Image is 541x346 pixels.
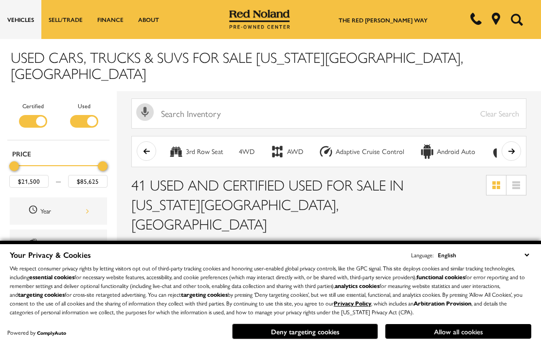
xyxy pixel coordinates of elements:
[68,175,108,188] input: Maximum
[9,161,19,171] div: Minimum Price
[229,10,290,29] img: Red Noland Pre-Owned
[28,237,40,250] span: Make
[234,141,260,162] button: 4WD
[507,0,526,38] button: Open the search field
[414,299,471,308] strong: Arbitration Provision
[229,13,290,23] a: Red Noland Pre-Owned
[416,272,465,281] strong: functional cookies
[137,141,156,161] button: scroll left
[9,175,49,188] input: Minimum
[12,149,105,158] h5: Price
[98,161,108,171] div: Maximum Price
[339,16,428,24] a: The Red [PERSON_NAME] Way
[10,230,107,257] div: MakeMake
[385,324,531,339] button: Allow all cookies
[415,141,481,162] button: Android AutoAndroid Auto
[435,250,531,260] select: Language Select
[29,272,74,281] strong: essential cookies
[265,141,308,162] button: AWDAWD
[22,101,44,111] label: Certified
[10,264,531,316] p: We respect consumer privacy rights by letting visitors opt out of third-party tracking cookies an...
[186,147,223,156] div: 3rd Row Seat
[232,324,378,339] button: Deny targeting cookies
[181,290,228,299] strong: targeting cookies
[10,249,91,260] span: Your Privacy & Cookies
[10,197,107,225] div: YearYear
[37,329,66,336] a: ComplyAuto
[18,290,65,299] strong: targeting cookies
[491,144,505,159] div: Apple CarPlay
[131,98,526,129] input: Search Inventory
[169,144,183,159] div: 3rd Row Seat
[7,329,66,336] div: Powered by
[28,205,40,217] span: Year
[411,252,433,258] div: Language:
[78,101,90,111] label: Used
[334,299,371,308] a: Privacy Policy
[136,103,154,121] svg: Click to toggle on voice search
[287,147,303,156] div: AWD
[9,158,108,188] div: Price
[502,141,521,161] button: scroll right
[7,101,109,140] div: Filter by Vehicle Type
[163,141,229,162] button: 3rd Row Seat3rd Row Seat
[131,174,404,234] span: 41 Used and Certified Used for Sale in [US_STATE][GEOGRAPHIC_DATA], [GEOGRAPHIC_DATA]
[336,147,404,156] div: Adaptive Cruise Control
[313,141,410,162] button: Adaptive Cruise ControlAdaptive Cruise Control
[270,144,285,159] div: AWD
[437,147,475,156] div: Android Auto
[420,144,434,159] div: Android Auto
[319,144,333,159] div: Adaptive Cruise Control
[40,206,89,216] div: Year
[239,147,254,156] div: 4WD
[335,281,379,290] strong: analytics cookies
[40,238,89,249] div: Make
